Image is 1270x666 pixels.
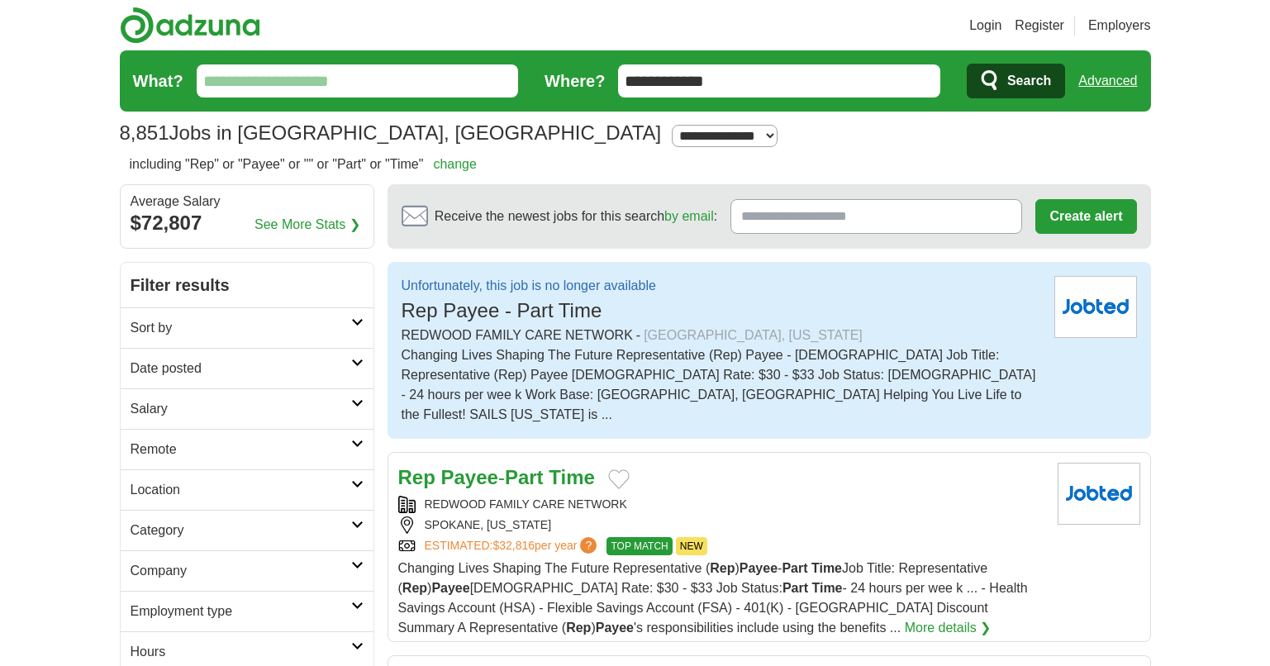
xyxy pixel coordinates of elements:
p: Unfortunately, this job is no longer available [402,276,656,296]
img: Jobted logo [1054,276,1137,338]
a: Login [969,16,1001,36]
h2: Category [131,521,351,540]
strong: Part [782,581,808,595]
span: Receive the newest jobs for this search : [435,207,717,226]
button: Search [967,64,1065,98]
span: TOP MATCH [606,537,672,555]
span: ? [580,537,597,554]
strong: Payee [596,621,634,635]
h2: Company [131,561,351,581]
a: Category [121,510,373,550]
a: Sort by [121,307,373,348]
label: What? [133,69,183,93]
strong: Rep [398,466,435,488]
a: Advanced [1078,64,1137,98]
strong: Payee [441,466,498,488]
span: Changing Lives Shaping The Future Representative ( ) - Job Title: Representative ( ) [DEMOGRAPHIC... [398,561,1028,635]
h2: Remote [131,440,351,459]
a: More details ❯ [905,618,992,638]
h2: Hours [131,642,351,662]
h2: Salary [131,399,351,419]
strong: Payee [431,581,469,595]
label: Where? [545,69,605,93]
strong: Time [811,581,842,595]
div: [GEOGRAPHIC_DATA], [US_STATE] [644,326,863,345]
a: Employment type [121,591,373,631]
div: REDWOOD FAMILY CARE NETWORK [398,496,1044,513]
div: Average Salary [131,195,364,208]
span: Search [1007,64,1051,98]
a: Employers [1088,16,1151,36]
a: Date posted [121,348,373,388]
span: 8,851 [120,118,169,148]
strong: Part [505,466,544,488]
img: Adzuna logo [120,7,260,44]
div: Changing Lives Shaping The Future Representative (Rep) Payee - [DEMOGRAPHIC_DATA] Job Title: Repr... [402,345,1041,425]
a: Location [121,469,373,510]
div: SPOKANE, [US_STATE] [398,516,1044,534]
strong: Time [549,466,595,488]
img: Company logo [1058,463,1140,525]
a: Company [121,550,373,591]
button: Create alert [1035,199,1136,234]
a: by email [664,209,714,223]
strong: Rep [566,621,591,635]
a: ESTIMATED:$32,816per year? [425,537,601,555]
strong: Time [811,561,842,575]
a: Register [1015,16,1064,36]
strong: Payee [740,561,778,575]
h2: Date posted [131,359,351,378]
span: NEW [676,537,707,555]
a: See More Stats ❯ [254,215,360,235]
div: REDWOOD FAMILY CARE NETWORK [402,326,1041,345]
h2: Filter results [121,263,373,307]
h2: Sort by [131,318,351,338]
h2: Employment type [131,602,351,621]
span: - [636,326,640,345]
strong: Rep [402,581,427,595]
h2: including "Rep" or "Payee" or "" or "Part" or "Time" [130,155,477,174]
div: $72,807 [131,208,364,238]
span: Rep Payee - Part Time [402,299,602,321]
a: Rep Payee-Part Time [398,466,595,488]
strong: Rep [710,561,735,575]
a: Remote [121,429,373,469]
h2: Location [131,480,351,500]
button: Add to favorite jobs [608,469,630,489]
span: $32,816 [492,539,535,552]
a: Salary [121,388,373,429]
strong: Part [782,561,807,575]
a: change [433,157,477,171]
h1: Jobs in [GEOGRAPHIC_DATA], [GEOGRAPHIC_DATA] [120,121,662,144]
